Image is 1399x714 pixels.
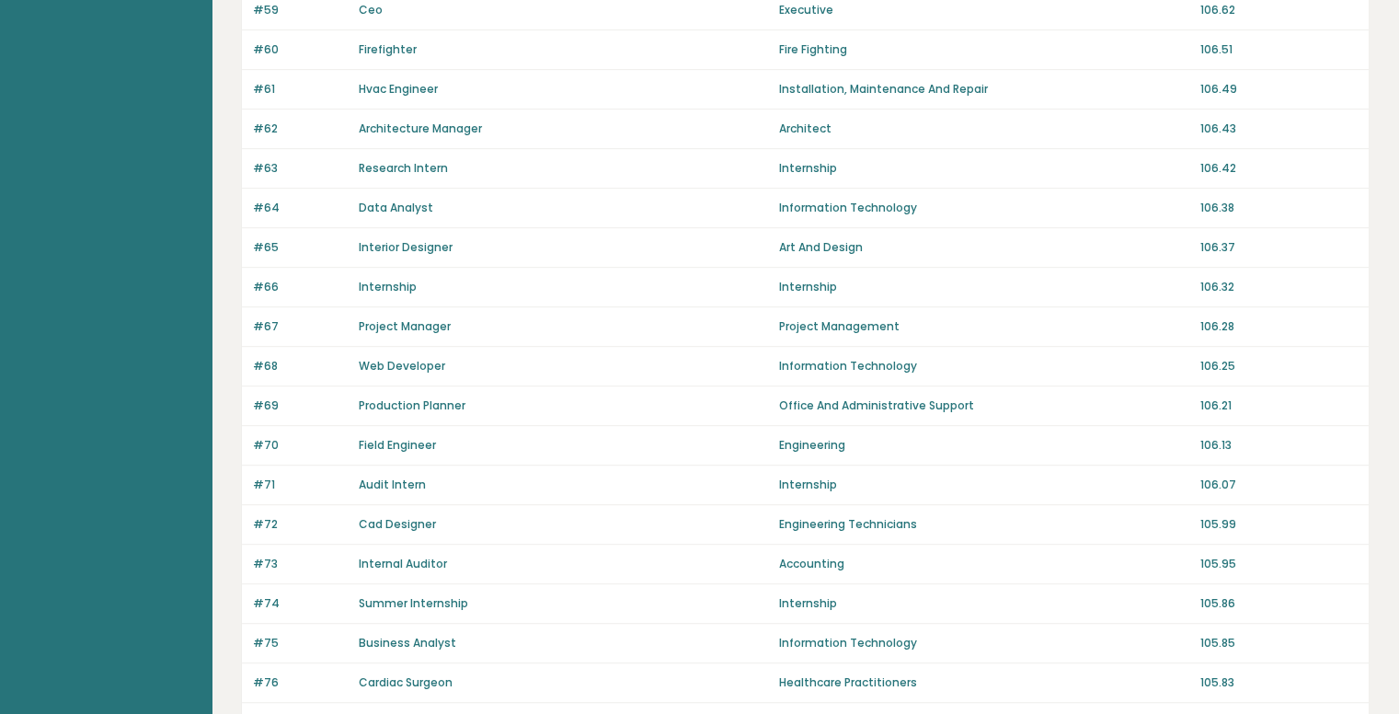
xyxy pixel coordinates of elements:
p: #60 [253,41,348,58]
a: Audit Intern [359,477,426,492]
p: #59 [253,2,348,18]
p: 106.43 [1200,121,1358,137]
a: Web Developer [359,358,445,374]
p: 106.37 [1200,239,1358,256]
p: Fire Fighting [779,41,1188,58]
p: Internship [779,477,1188,493]
p: 106.07 [1200,477,1358,493]
p: 105.95 [1200,556,1358,572]
p: #64 [253,200,348,216]
p: Internship [779,160,1188,177]
p: #75 [253,635,348,651]
a: Cardiac Surgeon [359,674,453,690]
p: 106.21 [1200,397,1358,414]
a: Project Manager [359,318,451,334]
p: 106.28 [1200,318,1358,335]
a: Architecture Manager [359,121,482,136]
p: Engineering [779,437,1188,454]
p: 106.62 [1200,2,1358,18]
a: Production Planner [359,397,465,413]
a: Research Intern [359,160,448,176]
p: #69 [253,397,348,414]
p: Information Technology [779,635,1188,651]
p: Accounting [779,556,1188,572]
p: Executive [779,2,1188,18]
p: Internship [779,595,1188,612]
a: Internship [359,279,417,294]
a: Interior Designer [359,239,453,255]
a: Data Analyst [359,200,433,215]
p: #68 [253,358,348,374]
a: Firefighter [359,41,417,57]
a: Ceo [359,2,383,17]
p: #72 [253,516,348,533]
p: Project Management [779,318,1188,335]
p: 105.99 [1200,516,1358,533]
a: Field Engineer [359,437,436,453]
p: #73 [253,556,348,572]
p: Engineering Technicians [779,516,1188,533]
p: Installation, Maintenance And Repair [779,81,1188,98]
p: Architect [779,121,1188,137]
p: 106.38 [1200,200,1358,216]
p: #67 [253,318,348,335]
p: #65 [253,239,348,256]
p: Information Technology [779,200,1188,216]
p: 106.51 [1200,41,1358,58]
p: 105.83 [1200,674,1358,691]
p: 106.25 [1200,358,1358,374]
p: Healthcare Practitioners [779,674,1188,691]
p: 105.86 [1200,595,1358,612]
p: Art And Design [779,239,1188,256]
a: Hvac Engineer [359,81,438,97]
a: Cad Designer [359,516,436,532]
p: #74 [253,595,348,612]
p: Information Technology [779,358,1188,374]
p: Internship [779,279,1188,295]
a: Summer Internship [359,595,468,611]
p: 106.32 [1200,279,1358,295]
p: #70 [253,437,348,454]
a: Internal Auditor [359,556,447,571]
p: 106.42 [1200,160,1358,177]
p: #63 [253,160,348,177]
p: #62 [253,121,348,137]
p: #66 [253,279,348,295]
p: 106.13 [1200,437,1358,454]
p: #71 [253,477,348,493]
p: #61 [253,81,348,98]
p: 105.85 [1200,635,1358,651]
p: #76 [253,674,348,691]
p: Office And Administrative Support [779,397,1188,414]
p: 106.49 [1200,81,1358,98]
a: Business Analyst [359,635,456,651]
